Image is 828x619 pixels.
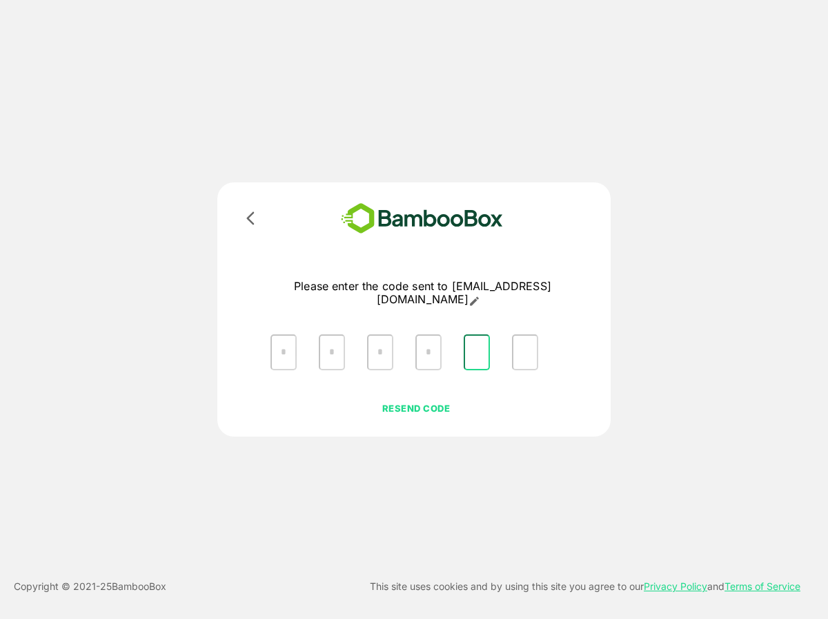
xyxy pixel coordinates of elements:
input: Please enter OTP character 3 [367,334,393,370]
p: Copyright © 2021- 25 BambooBox [14,578,166,595]
input: Please enter OTP character 2 [319,334,345,370]
input: Please enter OTP character 6 [512,334,538,370]
img: bamboobox [321,199,523,238]
input: Please enter OTP character 5 [464,334,490,370]
p: Please enter the code sent to [EMAIL_ADDRESS][DOMAIN_NAME] [259,280,586,307]
a: Terms of Service [724,580,800,592]
p: This site uses cookies and by using this site you agree to our and [370,578,800,595]
p: RESEND CODE [337,401,495,416]
input: Please enter OTP character 4 [415,334,442,370]
button: RESEND CODE [336,398,496,419]
a: Privacy Policy [644,580,707,592]
input: Please enter OTP character 1 [270,334,297,370]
